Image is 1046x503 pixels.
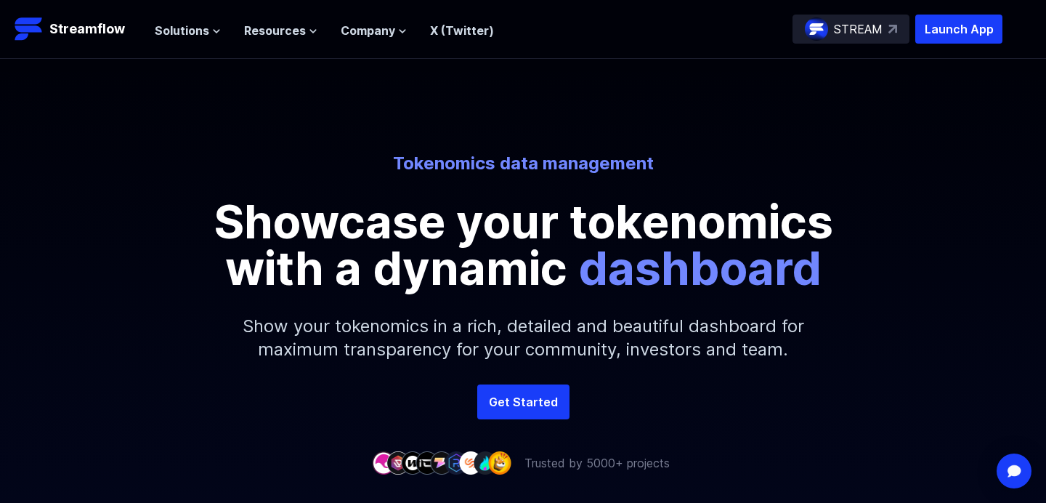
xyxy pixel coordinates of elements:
[805,17,828,41] img: streamflow-logo-circle.png
[578,240,822,296] span: dashboard
[244,22,306,39] span: Resources
[15,15,44,44] img: Streamflow Logo
[211,291,835,385] p: Show your tokenomics in a rich, detailed and beautiful dashboard for maximum transparency for you...
[386,451,410,474] img: company-2
[401,451,424,474] img: company-3
[15,15,140,44] a: Streamflow
[121,152,925,175] p: Tokenomics data management
[196,198,850,291] p: Showcase your tokenomics with a dynamic
[888,25,897,33] img: top-right-arrow.svg
[415,451,439,474] img: company-4
[915,15,1002,44] button: Launch App
[155,22,209,39] span: Solutions
[524,454,670,472] p: Trusted by 5000+ projects
[372,451,395,474] img: company-1
[430,451,453,474] img: company-5
[244,22,317,39] button: Resources
[49,19,125,39] p: Streamflow
[488,451,511,474] img: company-9
[459,451,482,474] img: company-7
[430,23,494,38] a: X (Twitter)
[341,22,395,39] span: Company
[155,22,221,39] button: Solutions
[341,22,407,39] button: Company
[474,451,497,474] img: company-8
[445,451,468,474] img: company-6
[477,385,569,419] a: Get Started
[834,20,883,38] p: STREAM
[997,454,1031,488] div: Open Intercom Messenger
[792,15,909,44] a: STREAM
